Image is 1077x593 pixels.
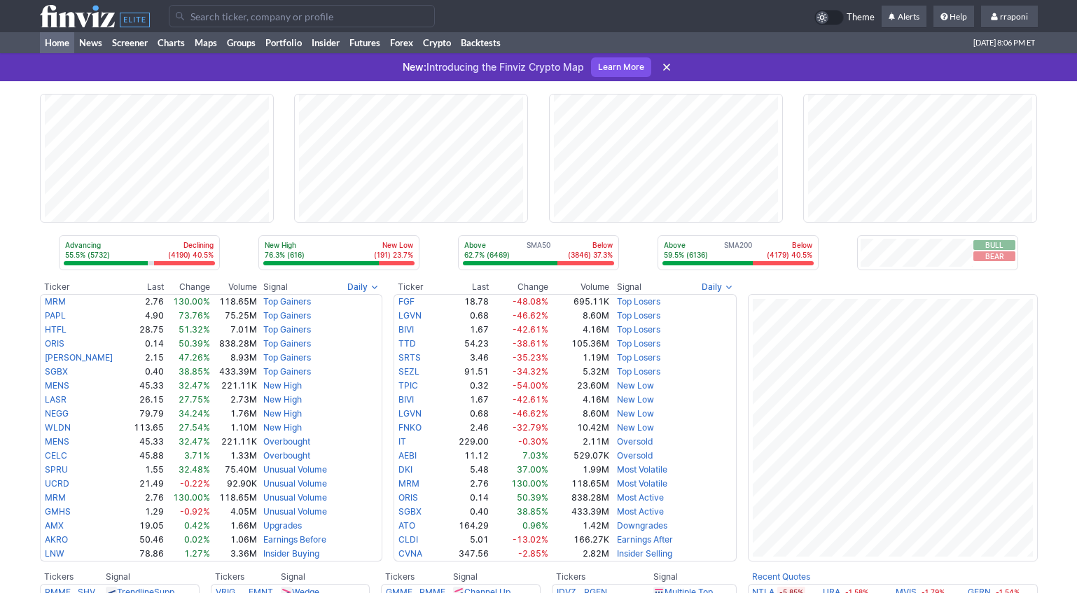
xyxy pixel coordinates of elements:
[344,280,382,294] button: Signals interval
[40,280,127,294] th: Ticker
[211,449,258,463] td: 1.33M
[513,366,548,377] span: -34.32%
[517,506,548,517] span: 38.85%
[260,32,307,53] a: Portfolio
[179,380,210,391] span: 32.47%
[127,365,165,379] td: 0.40
[398,408,422,419] a: LGVN
[45,464,68,475] a: SPRU
[513,352,548,363] span: -35.23%
[211,365,258,379] td: 433.39M
[549,533,610,547] td: 166.27K
[767,240,812,250] p: Below
[973,251,1015,261] button: Bear
[127,435,165,449] td: 45.33
[440,323,489,337] td: 1.67
[882,6,926,28] a: Alerts
[513,422,548,433] span: -32.79%
[973,32,1035,53] span: [DATE] 8:06 PM ET
[265,250,305,260] p: 76.3% (616)
[549,323,610,337] td: 4.16M
[513,324,548,335] span: -42.61%
[263,324,311,335] a: Top Gainers
[168,250,214,260] p: (4190) 40.5%
[513,380,548,391] span: -54.00%
[127,393,165,407] td: 26.15
[664,240,708,250] p: Above
[263,534,326,545] a: Earnings Before
[127,337,165,351] td: 0.14
[45,548,64,559] a: LNW
[45,450,67,461] a: CELC
[440,449,489,463] td: 11.12
[45,506,71,517] a: GMHS
[168,240,214,250] p: Declining
[127,547,165,561] td: 78.86
[403,61,426,73] span: New:
[211,280,258,294] th: Volume
[394,280,440,294] th: Ticker
[398,338,416,349] a: TTD
[263,548,319,559] a: Insider Buying
[517,464,548,475] span: 37.00%
[45,352,113,363] a: [PERSON_NAME]
[211,309,258,323] td: 75.25M
[374,240,413,250] p: New Low
[398,520,415,531] a: ATO
[617,366,660,377] a: Top Losers
[127,351,165,365] td: 2.15
[263,366,311,377] a: Top Gainers
[127,533,165,547] td: 50.46
[263,422,302,433] a: New High
[518,548,548,559] span: -2.85%
[127,323,165,337] td: 28.75
[973,240,1015,250] button: Bull
[179,436,210,447] span: 32.47%
[489,280,549,294] th: Change
[617,478,667,489] a: Most Volatile
[617,436,653,447] a: Oversold
[398,464,412,475] a: DKI
[513,408,548,419] span: -46.62%
[549,393,610,407] td: 4.16M
[263,338,311,349] a: Top Gainers
[398,534,418,545] a: CLDI
[127,491,165,505] td: 2.76
[511,478,548,489] span: 130.00%
[440,421,489,435] td: 2.46
[398,506,422,517] a: SGBX
[127,309,165,323] td: 4.90
[398,436,406,447] a: IT
[440,505,489,519] td: 0.40
[184,548,210,559] span: 1.27%
[398,422,422,433] a: FNKO
[211,294,258,309] td: 118.65M
[662,240,814,261] div: SMA200
[211,463,258,477] td: 75.40M
[211,421,258,435] td: 1.10M
[398,492,418,503] a: ORIS
[211,435,258,449] td: 221.11K
[549,505,610,519] td: 433.39M
[127,294,165,309] td: 2.76
[513,534,548,545] span: -13.02%
[40,32,74,53] a: Home
[549,449,610,463] td: 529.07K
[549,477,610,491] td: 118.65M
[179,394,210,405] span: 27.75%
[549,463,610,477] td: 1.99M
[617,380,654,391] a: New Low
[45,380,69,391] a: MENS
[752,571,810,582] a: Recent Quotes
[263,394,302,405] a: New High
[65,240,110,250] p: Advancing
[190,32,222,53] a: Maps
[263,464,327,475] a: Unusual Volume
[211,547,258,561] td: 3.36M
[440,351,489,365] td: 3.46
[179,422,210,433] span: 27.54%
[617,352,660,363] a: Top Losers
[184,450,210,461] span: 3.71%
[45,436,69,447] a: MENS
[184,520,210,531] span: 0.42%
